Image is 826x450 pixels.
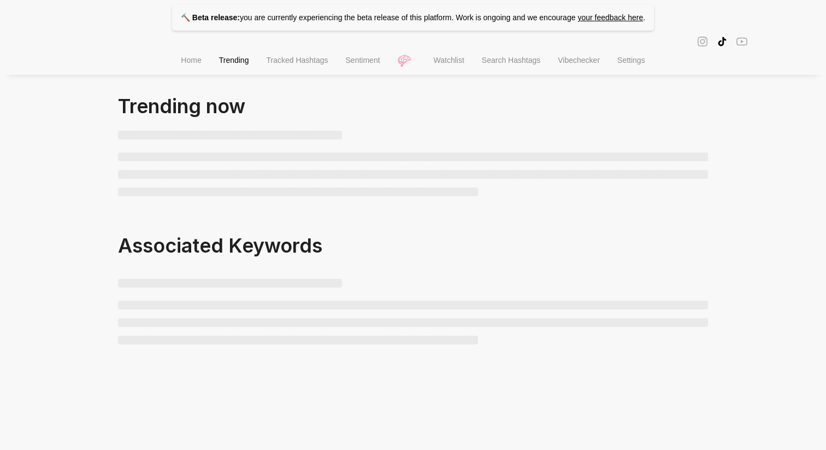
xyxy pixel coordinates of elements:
[697,35,708,48] span: instagram
[181,56,201,65] span: Home
[219,56,249,65] span: Trending
[118,94,245,118] span: Trending now
[266,56,328,65] span: Tracked Hashtags
[577,13,643,22] a: your feedback here
[172,4,654,31] p: you are currently experiencing the beta release of this platform. Work is ongoing and we encourage .
[558,56,600,65] span: Vibechecker
[434,56,464,65] span: Watchlist
[181,13,240,22] strong: 🔨 Beta release:
[118,233,322,258] span: Associated Keywords
[482,56,540,65] span: Search Hashtags
[346,56,380,65] span: Sentiment
[736,35,747,48] span: youtube
[617,56,645,65] span: Settings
